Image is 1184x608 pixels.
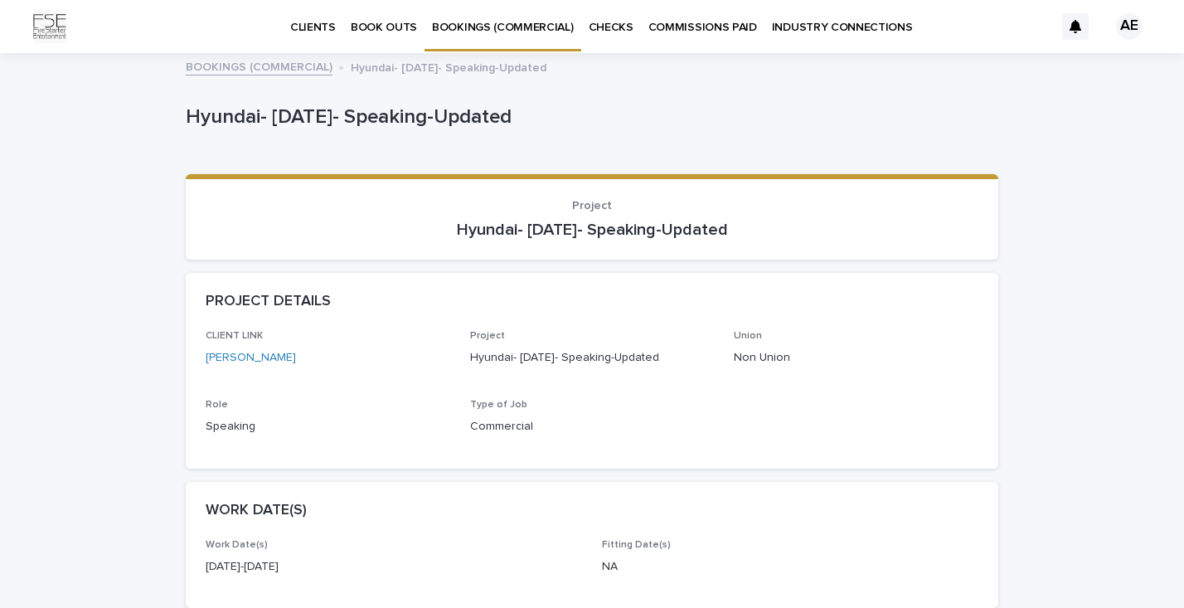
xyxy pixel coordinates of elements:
p: Hyundai- [DATE]- Speaking-Updated [186,105,992,129]
span: Type of Job [470,400,527,410]
span: CLIENT LINK [206,331,263,341]
p: NA [602,558,978,576]
p: [DATE]-[DATE] [206,558,582,576]
p: Hyundai- [DATE]- Speaking-Updated [206,220,978,240]
span: Role [206,400,228,410]
img: Km9EesSdRbS9ajqhBzyo [33,10,66,43]
a: [PERSON_NAME] [206,349,296,367]
p: Commercial [470,418,715,435]
p: Hyundai- [DATE]- Speaking-Updated [351,57,546,75]
h2: WORK DATE(S) [206,502,307,520]
span: Project [572,200,612,212]
span: Work Date(s) [206,540,268,550]
a: BOOKINGS (COMMERCIAL) [186,56,332,75]
div: AE [1116,13,1143,40]
span: Fitting Date(s) [602,540,671,550]
span: Union [734,331,762,341]
p: Hyundai- [DATE]- Speaking-Updated [470,349,715,367]
span: Project [470,331,505,341]
p: Speaking [206,418,450,435]
h2: PROJECT DETAILS [206,293,331,311]
p: Non Union [734,349,978,367]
